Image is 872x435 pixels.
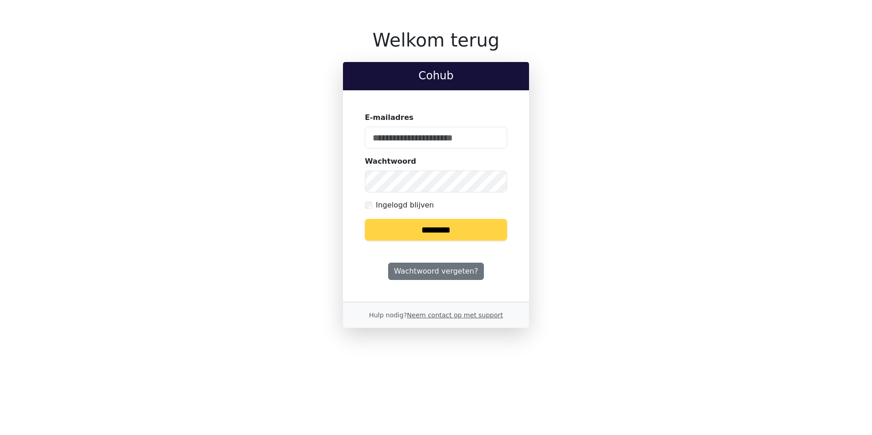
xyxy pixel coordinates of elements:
[376,200,434,211] label: Ingelogd blijven
[365,112,414,123] label: E-mailadres
[350,69,522,83] h2: Cohub
[407,311,503,319] a: Neem contact op met support
[343,29,529,51] h1: Welkom terug
[369,311,503,319] small: Hulp nodig?
[388,263,484,280] a: Wachtwoord vergeten?
[365,156,416,167] label: Wachtwoord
